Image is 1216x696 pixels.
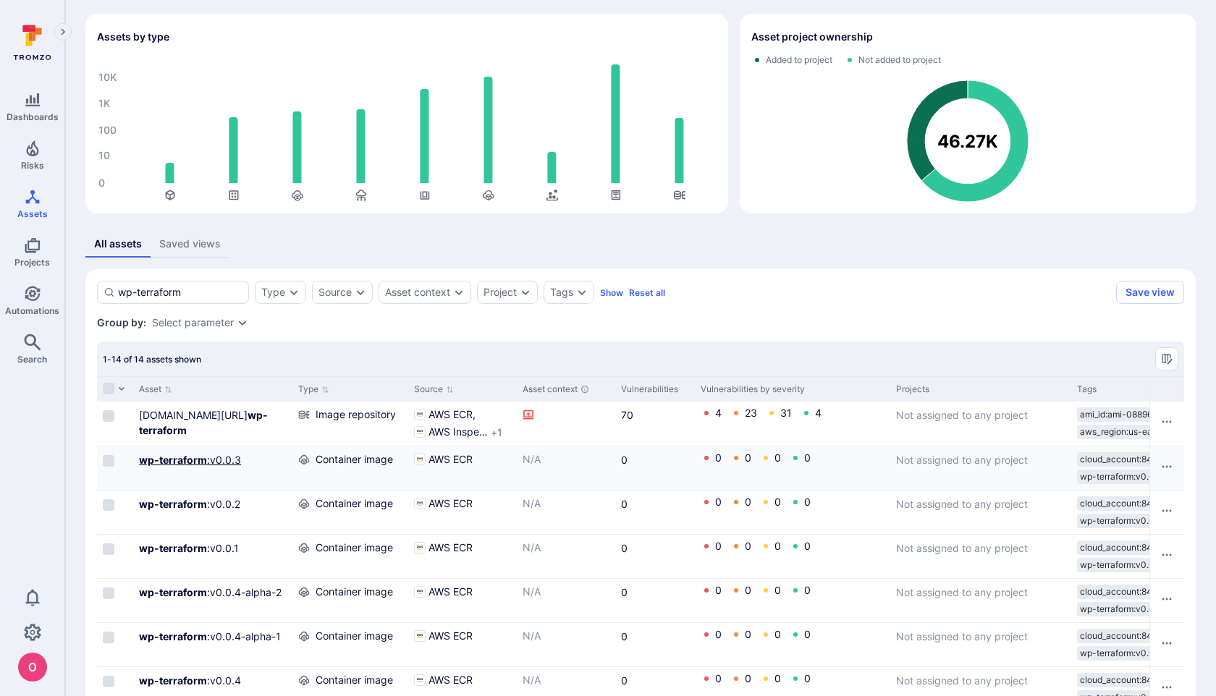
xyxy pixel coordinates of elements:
[54,23,72,41] button: Expand navigation menu
[550,287,573,298] button: Tags
[1116,281,1184,304] button: Save view
[517,446,615,490] div: Cell for Asset context
[745,540,751,552] a: 0
[621,542,628,554] a: 0
[97,491,133,534] div: Cell for selection
[316,496,393,511] span: Container image
[261,287,285,298] div: Type
[408,446,517,490] div: Cell for Source
[517,491,615,534] div: Cell for Asset context
[292,446,408,490] div: Cell for Type
[428,452,473,467] span: AWS ECR
[621,498,628,510] a: 0
[804,496,811,508] a: 0
[1155,455,1178,478] button: Row actions menu
[1080,498,1181,509] span: cloud_account:844647 …
[139,498,207,510] b: wp-terraform
[292,623,408,666] div: Cell for Type
[139,630,207,642] b: wp-terraform
[94,237,142,251] div: All assets
[896,586,1028,598] span: Not assigned to any project
[98,177,105,190] text: 0
[523,629,609,643] p: N/A
[1080,586,1181,598] span: cloud_account:844647 …
[804,672,811,684] a: 0
[133,402,292,446] div: Cell for Asset
[745,672,751,684] a: 0
[453,287,465,298] button: Expand dropdown
[98,124,117,137] text: 100
[1149,623,1184,666] div: Cell for
[715,540,722,552] a: 0
[523,585,609,599] p: N/A
[139,498,240,510] a: wp-terraform:v0.0.2
[523,540,609,555] p: N/A
[1077,425,1183,439] div: aws_region:us-east-1
[1155,587,1178,611] button: Row actions menu
[890,446,1071,490] div: Cell for Projects
[1155,410,1178,433] button: Row actions menu
[1077,407,1196,422] div: ami_id:ami-08896038cc8324f4e
[103,354,201,365] span: 1-14 of 14 assets shown
[804,628,811,640] a: 0
[355,287,366,298] button: Expand dropdown
[428,407,476,422] span: AWS ECR
[890,623,1071,666] div: Cell for Projects
[695,402,890,446] div: Cell for Vulnerabilities by severity
[97,315,146,330] span: Group by:
[774,496,781,508] a: 0
[428,673,473,687] span: AWS ECR
[615,491,695,534] div: Cell for Vulnerabilities
[774,584,781,596] a: 0
[695,491,890,534] div: Cell for Vulnerabilities by severity
[615,402,695,446] div: Cell for Vulnerabilities
[7,111,59,122] span: Dashboards
[428,629,473,643] span: AWS ECR
[896,409,1028,421] span: Not assigned to any project
[517,402,615,446] div: Cell for Asset context
[139,674,241,687] a: wp-terraform:v0.0.4
[18,653,47,682] div: oleg malkov
[103,632,114,643] span: Select row
[484,287,517,298] button: Project
[520,287,531,298] button: Expand dropdown
[139,542,239,554] a: wp-terraform:v0.0.1
[5,305,59,316] span: Automations
[858,54,941,66] span: Not added to project
[580,385,589,394] div: Automatically discovered context associated with the asset
[414,383,454,395] button: Sort by Source
[815,407,822,419] a: 4
[621,586,628,598] a: 0
[408,623,517,666] div: Cell for Source
[615,535,695,578] div: Cell for Vulnerabilities
[139,409,268,436] a: 844647875270.dkr.ecr.us-east-1.amazonaws.com/wp-terraform
[428,585,473,599] span: AWS ECR
[85,231,1196,258] div: assets tabs
[517,623,615,666] div: Cell for Asset context
[896,674,1028,687] span: Not assigned to any project
[97,579,133,622] div: Cell for selection
[517,579,615,622] div: Cell for Asset context
[745,628,751,640] a: 0
[103,543,114,555] span: Select row
[237,317,248,328] button: Expand dropdown
[1077,540,1195,555] div: cloud_account:844647875270
[804,451,811,464] a: 0
[97,535,133,578] div: Cell for selection
[1080,630,1181,642] span: cloud_account:844647 …
[408,579,517,622] div: Cell for Source
[318,287,352,298] div: Source
[523,383,609,396] div: Asset context
[745,451,751,464] a: 0
[890,535,1071,578] div: Cell for Projects
[298,383,329,395] button: Sort by Type
[621,409,633,421] a: 70
[937,131,998,152] text: 46.27K
[896,454,1028,466] span: Not assigned to any project
[139,454,241,466] a: wp-terraform:v0.0.3
[152,317,234,328] div: Select parameter
[695,623,890,666] div: Cell for Vulnerabilities by severity
[139,586,207,598] b: wp-terraform
[18,653,47,682] img: ACg8ocJcCe-YbLxGm5tc0PuNRxmgP8aEm0RBXn6duO8aeMVK9zjHhw=s96-c
[751,30,873,44] h2: Asset project ownership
